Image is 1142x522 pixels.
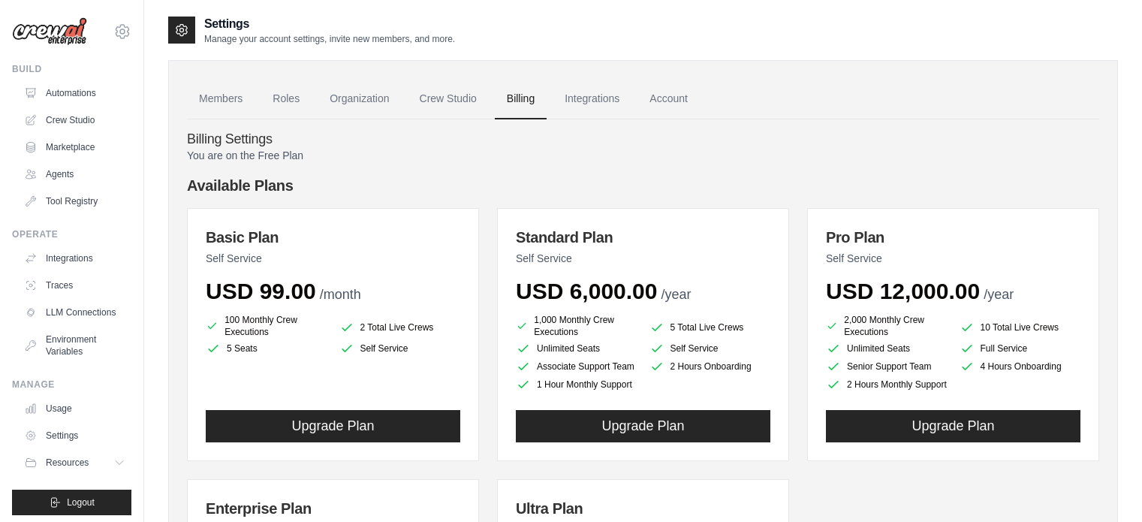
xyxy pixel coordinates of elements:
a: Roles [261,79,312,119]
li: Self Service [649,341,771,356]
a: LLM Connections [18,300,131,324]
p: Self Service [516,251,770,266]
a: Crew Studio [18,108,131,132]
li: 2 Hours Monthly Support [826,377,948,392]
li: Associate Support Team [516,359,637,374]
h3: Basic Plan [206,227,460,248]
h3: Pro Plan [826,227,1080,248]
span: USD 99.00 [206,279,316,303]
span: USD 12,000.00 [826,279,980,303]
a: Traces [18,273,131,297]
a: Billing [495,79,547,119]
li: 2 Total Live Crews [339,317,461,338]
h4: Billing Settings [187,131,1099,148]
button: Resources [18,451,131,475]
span: Logout [67,496,95,508]
a: Marketplace [18,135,131,159]
h2: Settings [204,15,455,33]
a: Account [637,79,700,119]
a: Tool Registry [18,189,131,213]
h4: Available Plans [187,175,1099,196]
p: You are on the Free Plan [187,148,1099,163]
span: USD 6,000.00 [516,279,657,303]
li: 5 Total Live Crews [649,317,771,338]
a: Integrations [553,79,631,119]
li: 1 Hour Monthly Support [516,377,637,392]
li: 5 Seats [206,341,327,356]
span: Resources [46,457,89,469]
p: Self Service [206,251,460,266]
button: Upgrade Plan [206,410,460,442]
img: Logo [12,17,87,46]
h3: Enterprise Plan [206,498,460,519]
li: Senior Support Team [826,359,948,374]
li: 4 Hours Onboarding [960,359,1081,374]
a: Organization [318,79,401,119]
li: Full Service [960,341,1081,356]
li: 100 Monthly Crew Executions [206,314,327,338]
h3: Ultra Plan [516,498,770,519]
a: Usage [18,397,131,421]
a: Crew Studio [408,79,489,119]
span: /year [661,287,691,302]
span: /year [984,287,1014,302]
a: Settings [18,424,131,448]
span: /month [320,287,361,302]
li: 1,000 Monthly Crew Executions [516,314,637,338]
li: Unlimited Seats [516,341,637,356]
button: Upgrade Plan [826,410,1080,442]
h3: Standard Plan [516,227,770,248]
li: Self Service [339,341,461,356]
div: Build [12,63,131,75]
li: 2 Hours Onboarding [649,359,771,374]
p: Manage your account settings, invite new members, and more. [204,33,455,45]
a: Automations [18,81,131,105]
li: 10 Total Live Crews [960,317,1081,338]
div: Operate [12,228,131,240]
a: Agents [18,162,131,186]
a: Members [187,79,255,119]
button: Logout [12,490,131,515]
a: Integrations [18,246,131,270]
button: Upgrade Plan [516,410,770,442]
li: Unlimited Seats [826,341,948,356]
p: Self Service [826,251,1080,266]
li: 2,000 Monthly Crew Executions [826,314,948,338]
a: Environment Variables [18,327,131,364]
div: Manage [12,379,131,391]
